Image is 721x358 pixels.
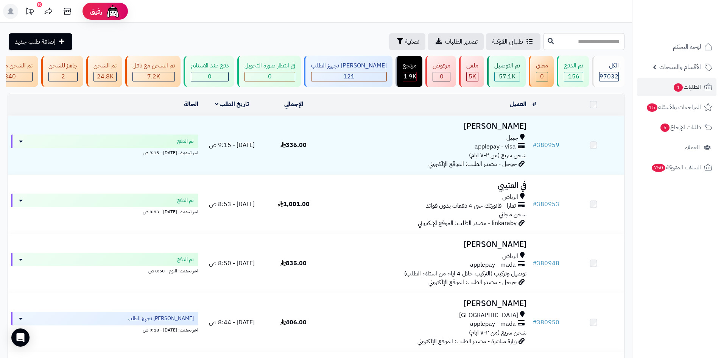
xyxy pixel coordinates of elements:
[533,100,536,109] a: #
[11,266,198,274] div: اخر تحديث: اليوم - 8:50 ص
[327,299,526,308] h3: [PERSON_NAME]
[37,2,42,7] div: 10
[280,318,307,327] span: 406.00
[424,56,458,87] a: مرفوض 0
[403,72,416,81] div: 1852
[403,61,417,70] div: مرتجع
[469,72,476,81] span: 5K
[343,72,355,81] span: 121
[208,72,212,81] span: 0
[506,134,518,142] span: جبيل
[90,7,102,16] span: رفيق
[284,100,303,109] a: الإجمالي
[470,261,516,269] span: applepay - mada
[394,56,424,87] a: مرتجع 1.9K
[433,61,450,70] div: مرفوض
[311,61,387,70] div: [PERSON_NAME] تجهيز الطلب
[533,141,559,150] a: #380959
[182,56,236,87] a: دفع عند الاستلام 0
[564,72,583,81] div: 156
[418,219,517,228] span: linkaraby - مصدر الطلب: الموقع الإلكتروني
[49,72,77,81] div: 2
[647,103,657,112] span: 15
[177,197,194,204] span: تم الدفع
[674,83,683,92] span: 1
[128,315,194,322] span: [PERSON_NAME] تجهيز الطلب
[440,72,444,81] span: 0
[652,164,665,172] span: 750
[494,61,520,70] div: تم التوصيل
[469,328,526,337] span: شحن سريع (من ٢-٧ ايام)
[533,318,537,327] span: #
[428,159,517,169] span: جوجل - مصدر الطلب: الموقع الإلكتروني
[191,61,229,70] div: دفع عند الاستلام
[5,72,16,81] span: 340
[404,269,526,278] span: توصيل وتركيب (التركيب خلال 4 ايام من استلام الطلب)
[280,141,307,150] span: 336.00
[499,210,526,219] span: شحن مجاني
[469,151,526,160] span: شحن سريع (من ٢-٧ ايام)
[11,148,198,156] div: اخر تحديث: [DATE] - 9:15 ص
[459,311,518,320] span: [GEOGRAPHIC_DATA]
[673,42,701,52] span: لوحة التحكم
[659,62,701,72] span: الأقسام والمنتجات
[184,100,198,109] a: الحالة
[327,181,526,190] h3: في العتيبي
[533,200,559,209] a: #380953
[428,33,484,50] a: تصدير الطلبات
[536,61,548,70] div: معلق
[327,122,526,131] h3: [PERSON_NAME]
[11,207,198,215] div: اخر تحديث: [DATE] - 8:53 ص
[209,141,255,150] span: [DATE] - 9:15 ص
[85,56,124,87] a: تم الشحن 24.8K
[637,158,716,177] a: السلات المتروكة750
[637,78,716,96] a: الطلبات1
[133,72,174,81] div: 7222
[673,82,701,92] span: الطلبات
[470,320,516,328] span: applepay - mada
[215,100,249,109] a: تاريخ الطلب
[311,72,386,81] div: 121
[533,141,537,150] span: #
[637,38,716,56] a: لوحة التحكم
[637,118,716,136] a: طلبات الإرجاع5
[458,56,486,87] a: ملغي 5K
[651,162,701,173] span: السلات المتروكة
[467,72,478,81] div: 5001
[590,56,626,87] a: الكل97032
[403,72,416,81] span: 1.9K
[278,200,310,209] span: 1,001.00
[177,138,194,145] span: تم الدفع
[670,20,714,36] img: logo-2.png
[97,72,114,81] span: 24.8K
[486,33,540,50] a: طلباتي المُوكلة
[466,61,478,70] div: ملغي
[236,56,302,87] a: في انتظار صورة التحويل 0
[20,4,39,21] a: تحديثات المنصة
[244,61,295,70] div: في انتظار صورة التحويل
[533,200,537,209] span: #
[502,252,518,261] span: الرياض
[533,318,559,327] a: #380950
[495,72,520,81] div: 57127
[94,72,116,81] div: 24815
[533,259,559,268] a: #380948
[433,72,450,81] div: 0
[599,61,619,70] div: الكل
[15,37,56,46] span: إضافة طلب جديد
[48,61,78,70] div: جاهز للشحن
[426,202,516,210] span: تمارا - فاتورتك حتى 4 دفعات بدون فوائد
[105,4,120,19] img: ai-face.png
[502,193,518,202] span: الرياض
[492,37,523,46] span: طلباتي المُوكلة
[327,240,526,249] h3: [PERSON_NAME]
[147,72,160,81] span: 7.2K
[637,138,716,156] a: العملاء
[93,61,117,70] div: تم الشحن
[209,259,255,268] span: [DATE] - 8:50 ص
[527,56,555,87] a: معلق 0
[533,259,537,268] span: #
[475,142,516,151] span: applepay - visa
[191,72,228,81] div: 0
[555,56,590,87] a: تم الدفع 156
